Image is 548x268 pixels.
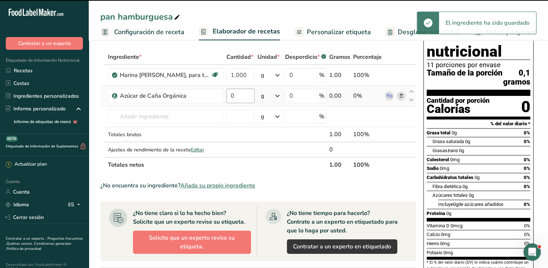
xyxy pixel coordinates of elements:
a: Preguntas frecuentes . [6,236,83,246]
div: 0% [353,92,382,100]
span: Azúcares totales [432,192,468,198]
div: g [261,112,264,121]
font: pan hamburguesa [100,10,173,23]
span: Vitamina D [427,223,449,228]
button: Contratar a un experto [6,37,83,50]
a: Quiénes somos . [7,241,34,246]
span: Incluye de azúcares añadidos [438,202,503,207]
div: 11 porciones por envase [427,61,530,69]
div: El ingrediente ha sido guardado [439,12,536,34]
font: Actualizar plan [14,161,47,168]
span: 0% [524,175,530,180]
span: Editar [191,146,204,153]
font: Recetas [14,67,33,74]
font: Desperdicio [285,53,317,61]
font: Ingrediente [108,53,139,61]
span: Colesterol [427,157,449,162]
span: Añada su propio ingrediente [180,181,255,190]
a: Yo [385,92,394,101]
span: Carbohidratos totales [427,175,473,180]
span: 0% [524,166,530,171]
div: g [261,92,264,100]
span: Grasa total [427,130,451,135]
span: Grasas [432,148,459,153]
div: Harina [PERSON_NAME], para todo uso, con levadura, enriquecida [120,71,210,80]
span: Grasa saturada [432,139,464,144]
span: 0g [465,139,470,144]
span: 0% [524,202,530,207]
span: Hierro [427,241,439,246]
span: 0g [469,192,474,198]
font: Idioma [13,201,29,208]
a: Contratar a un experto . [6,236,46,241]
span: 0% [524,232,530,237]
a: Personalizar etiqueta [294,24,371,40]
div: ¿No tiene tiempo para hacerlo? Contrate a un experto en etiquetado para que lo haga por usted. [287,209,408,235]
span: Desglose nutricional [398,27,459,37]
a: Contratar a un experto en etiquetado [287,239,397,254]
span: 0g [463,184,468,189]
span: 0mg [440,241,449,246]
span: 0% [524,139,530,144]
span: Porcentaje [353,53,382,61]
div: 1.00 [329,130,350,139]
span: Proteína [427,211,445,216]
span: Tamaño de la porción [427,69,502,86]
span: 0g [452,130,457,135]
font: Cantidad [226,53,251,61]
div: 100% [353,130,382,139]
span: 0g [474,175,480,180]
section: % del valor diario * [427,119,530,128]
div: 100% [353,71,382,80]
div: Calorías [427,104,490,114]
span: Elaborador de recetas [213,27,280,36]
h1: Información nutricional [427,27,530,60]
a: Condiciones generales . [6,241,71,251]
span: Configuración de receta [114,27,184,37]
font: Unidad [258,53,277,61]
span: Fibra dietética [432,184,461,189]
font: Costas [13,80,29,87]
span: 0mg [450,157,460,162]
a: Política de privacidad [7,246,41,251]
font: Cerrar sesión [13,214,44,221]
font: Ajustes de rendimiento de la receta [108,146,204,153]
div: Cantidad por porción [427,97,490,104]
span: 0mg [440,166,449,171]
th: 100% [352,157,383,172]
div: 0.00 [329,92,350,100]
span: 0% [524,241,530,246]
span: 0% [524,157,530,162]
font: Cuenta [13,188,30,196]
font: Informe personalizado [13,105,66,113]
font: ES [68,201,74,208]
i: trans [447,148,458,153]
th: Totales netos [106,157,328,172]
span: 0% [524,223,530,228]
font: Gramos [329,53,350,61]
div: 0 [329,145,350,154]
div: g [261,71,264,80]
span: 0g [446,211,451,216]
span: 0% [524,184,530,189]
font: Informe de etiquetas de menú [14,118,71,125]
span: Personalizar etiqueta [307,27,371,37]
font: ¿No encuentra su ingrediente? [100,182,180,190]
a: Desglose nutricional [385,24,459,40]
div: ¿No tiene claro si lo ha hecho bien? Solicite que un experto revise su etiqueta. [133,209,245,226]
font: Etiquetado de Información de Suplementos [6,144,78,149]
span: Solicite que un experto revise su etiqueta. [139,234,245,251]
th: 1.00 [328,157,352,172]
span: 0,1 gramos [502,69,530,86]
input: Añadir ingrediente [108,109,223,124]
span: 0% [524,130,530,135]
a: Configuración de receta [100,24,184,40]
span: Potasio [427,250,442,255]
span: 0mg [441,232,450,237]
span: 0mg [443,250,453,255]
div: BETA [6,136,18,142]
span: 0g [453,202,458,207]
span: 0g [459,148,464,153]
div: 1.00 [329,71,350,80]
div: 0 [521,97,530,117]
